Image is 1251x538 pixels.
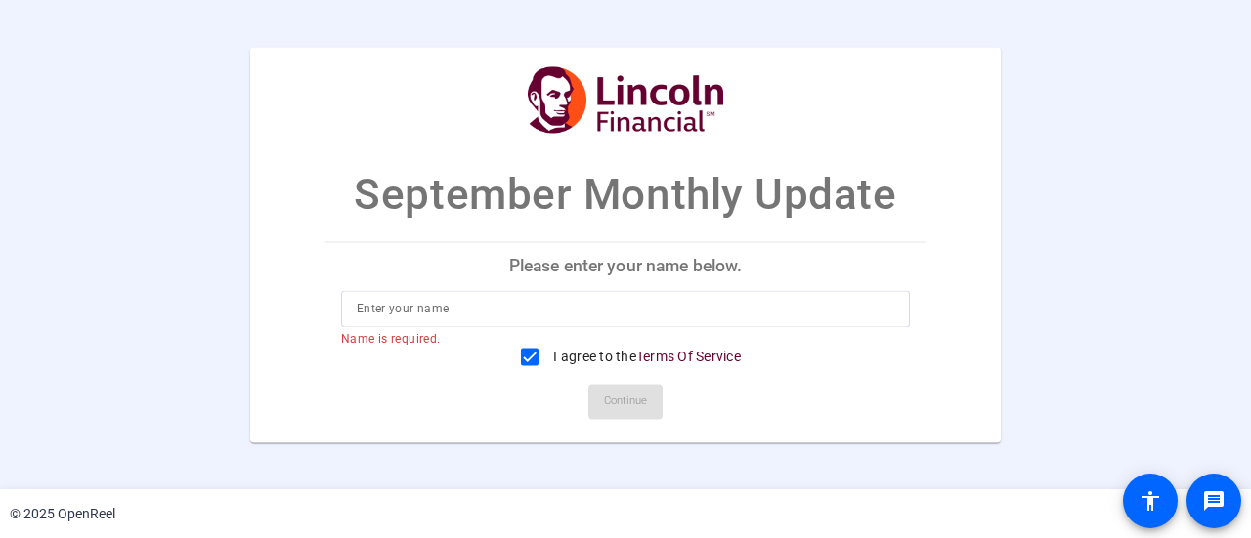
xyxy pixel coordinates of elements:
[1202,489,1226,513] mat-icon: message
[636,349,741,364] a: Terms Of Service
[325,243,926,290] p: Please enter your name below.
[1139,489,1162,513] mat-icon: accessibility
[10,504,115,524] div: © 2025 OpenReel
[354,163,896,228] p: September Monthly Update
[528,66,723,134] img: company-logo
[341,327,894,349] mat-error: Name is required.
[357,297,894,320] input: Enter your name
[549,347,741,366] label: I agree to the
